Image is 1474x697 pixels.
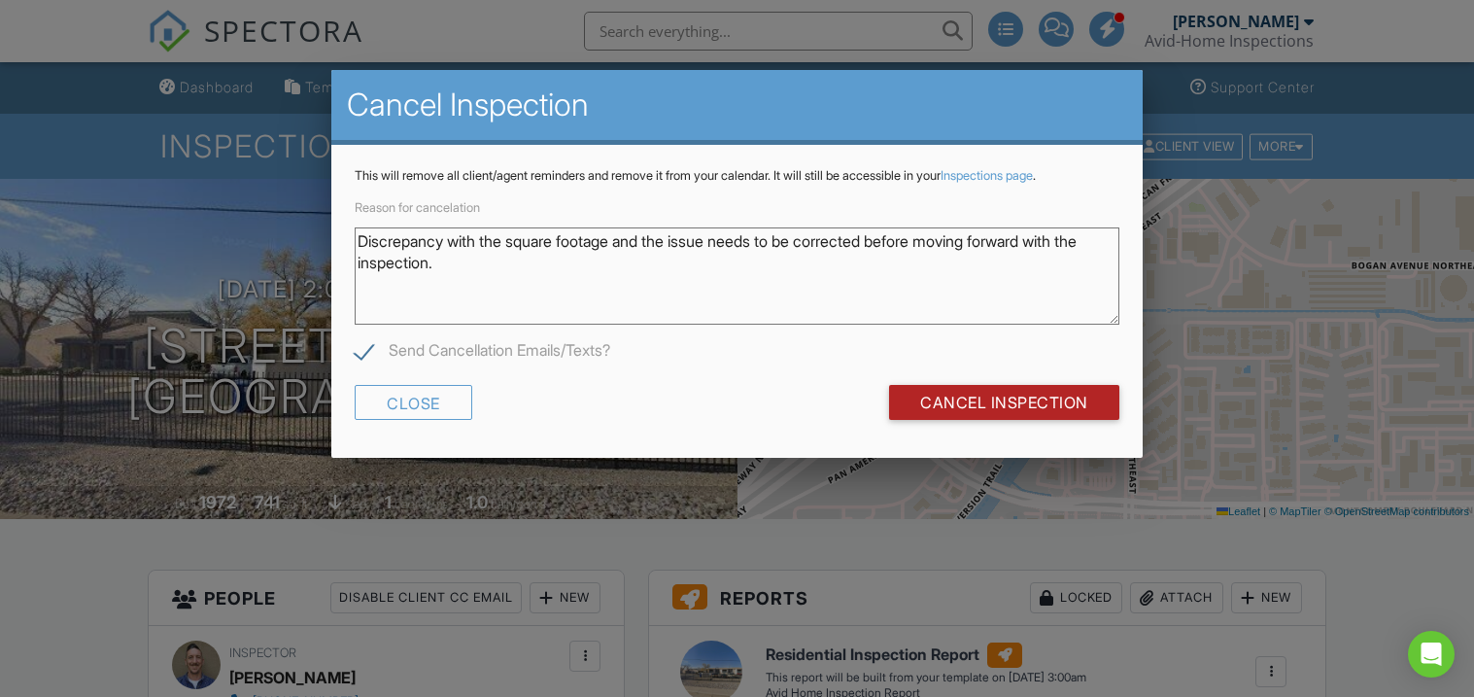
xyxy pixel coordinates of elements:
[355,341,610,366] label: Send Cancellation Emails/Texts?
[1408,631,1455,678] div: Open Intercom Messenger
[355,200,480,215] label: Reason for cancelation
[355,385,472,420] div: Close
[941,168,1033,183] a: Inspections page
[889,385,1119,420] input: Cancel Inspection
[347,86,1126,124] h2: Cancel Inspection
[355,168,1118,184] p: This will remove all client/agent reminders and remove it from your calendar. It will still be ac...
